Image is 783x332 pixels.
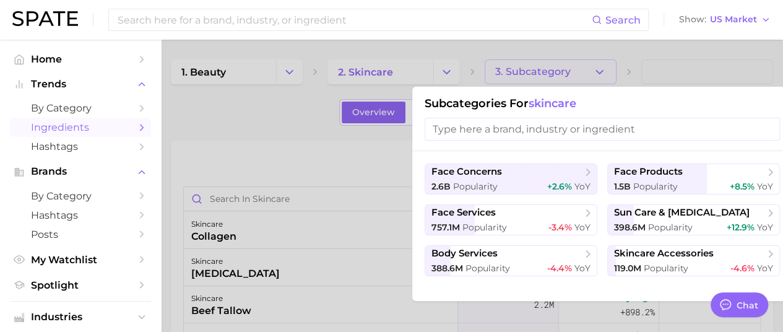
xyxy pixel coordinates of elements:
[31,102,130,114] span: by Category
[574,263,590,274] span: YoY
[574,181,590,192] span: YoY
[614,166,683,178] span: face products
[425,164,597,194] button: face concerns2.6b Popularity+2.6% YoY
[31,279,130,291] span: Spotlight
[547,263,572,274] span: -4.4%
[727,222,755,233] span: +12.9%
[529,97,576,110] span: skincare
[757,222,773,233] span: YoY
[547,181,572,192] span: +2.6%
[710,16,757,23] span: US Market
[679,16,706,23] span: Show
[757,263,773,274] span: YoY
[10,162,151,181] button: Brands
[31,121,130,133] span: Ingredients
[605,14,641,26] span: Search
[10,50,151,69] a: Home
[116,9,592,30] input: Search here for a brand, industry, or ingredient
[31,229,130,240] span: Posts
[614,222,646,233] span: 398.6m
[607,245,780,276] button: skincare accessories119.0m Popularity-4.6% YoY
[12,11,78,26] img: SPATE
[757,181,773,192] span: YoY
[453,181,498,192] span: Popularity
[431,181,451,192] span: 2.6b
[10,250,151,269] a: My Watchlist
[607,164,780,194] button: face products1.5b Popularity+8.5% YoY
[10,308,151,326] button: Industries
[644,263,688,274] span: Popularity
[425,245,597,276] button: body services388.6m Popularity-4.4% YoY
[10,206,151,225] a: Hashtags
[431,263,463,274] span: 388.6m
[607,204,780,235] button: sun care & [MEDICAL_DATA]398.6m Popularity+12.9% YoY
[431,222,460,233] span: 757.1m
[462,222,507,233] span: Popularity
[31,190,130,202] span: by Category
[10,98,151,118] a: by Category
[614,207,750,219] span: sun care & [MEDICAL_DATA]
[31,53,130,65] span: Home
[614,181,631,192] span: 1.5b
[425,204,597,235] button: face services757.1m Popularity-3.4% YoY
[431,207,496,219] span: face services
[730,181,755,192] span: +8.5%
[648,222,693,233] span: Popularity
[10,186,151,206] a: by Category
[548,222,572,233] span: -3.4%
[31,312,130,323] span: Industries
[10,137,151,156] a: Hashtags
[31,254,130,266] span: My Watchlist
[633,181,678,192] span: Popularity
[425,118,780,141] input: Type here a brand, industry or ingredient
[465,263,510,274] span: Popularity
[614,248,714,260] span: skincare accessories
[431,166,502,178] span: face concerns
[425,97,780,110] h1: Subcategories for
[10,75,151,94] button: Trends
[31,79,130,90] span: Trends
[31,209,130,221] span: Hashtags
[614,263,641,274] span: 119.0m
[431,248,498,260] span: body services
[10,118,151,137] a: Ingredients
[10,225,151,244] a: Posts
[574,222,590,233] span: YoY
[31,141,130,152] span: Hashtags
[31,166,130,177] span: Brands
[730,263,755,274] span: -4.6%
[676,12,774,28] button: ShowUS Market
[10,276,151,295] a: Spotlight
